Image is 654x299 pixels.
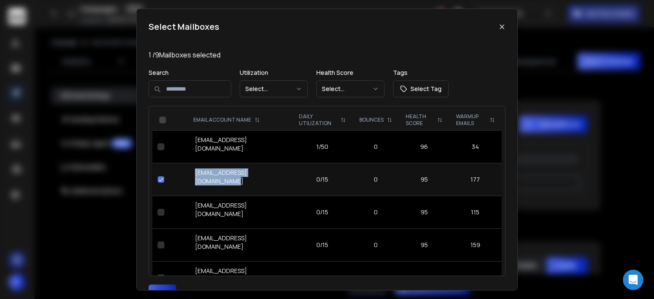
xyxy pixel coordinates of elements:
[393,68,449,77] p: Tags
[240,80,308,97] button: Select...
[149,21,219,33] h1: Select Mailboxes
[240,68,308,77] p: Utilization
[316,68,384,77] p: Health Score
[316,80,384,97] button: Select...
[149,50,505,60] p: 1 / 9 Mailboxes selected
[149,68,231,77] p: Search
[393,80,449,97] button: Select Tag
[623,270,643,290] div: Open Intercom Messenger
